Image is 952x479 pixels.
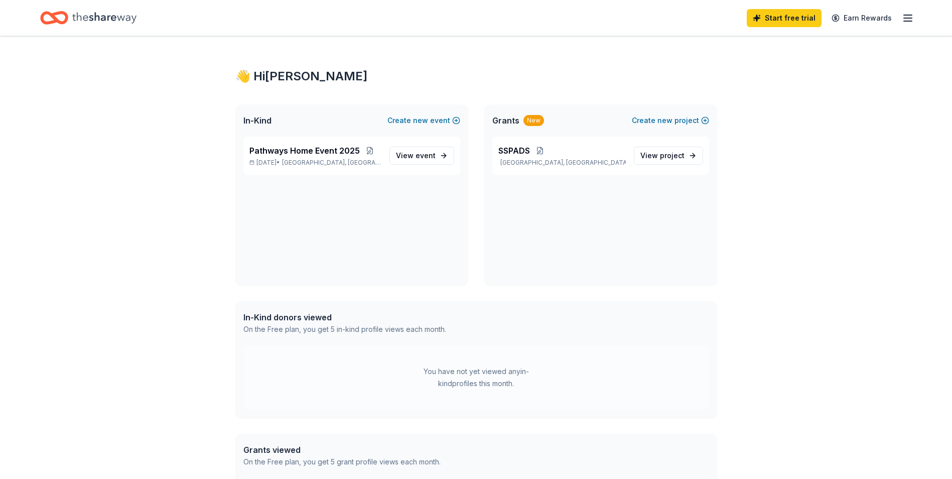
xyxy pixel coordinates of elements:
[243,114,271,127] span: In-Kind
[632,114,709,127] button: Createnewproject
[413,114,428,127] span: new
[492,114,519,127] span: Grants
[498,159,626,167] p: [GEOGRAPHIC_DATA], [GEOGRAPHIC_DATA]
[640,150,685,162] span: View
[634,147,703,165] a: View project
[243,444,441,456] div: Grants viewed
[416,151,436,160] span: event
[249,159,381,167] p: [DATE] •
[243,456,441,468] div: On the Free plan, you get 5 grant profile views each month.
[243,323,446,335] div: On the Free plan, you get 5 in-kind profile views each month.
[40,6,137,30] a: Home
[282,159,381,167] span: [GEOGRAPHIC_DATA], [GEOGRAPHIC_DATA]
[235,68,717,84] div: 👋 Hi [PERSON_NAME]
[747,9,822,27] a: Start free trial
[396,150,436,162] span: View
[249,145,360,157] span: Pathways Home Event 2025
[523,115,544,126] div: New
[389,147,454,165] a: View event
[498,145,530,157] span: SSPADS
[826,9,898,27] a: Earn Rewards
[657,114,672,127] span: new
[243,311,446,323] div: In-Kind donors viewed
[660,151,685,160] span: project
[387,114,460,127] button: Createnewevent
[414,366,539,390] div: You have not yet viewed any in-kind profiles this month.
